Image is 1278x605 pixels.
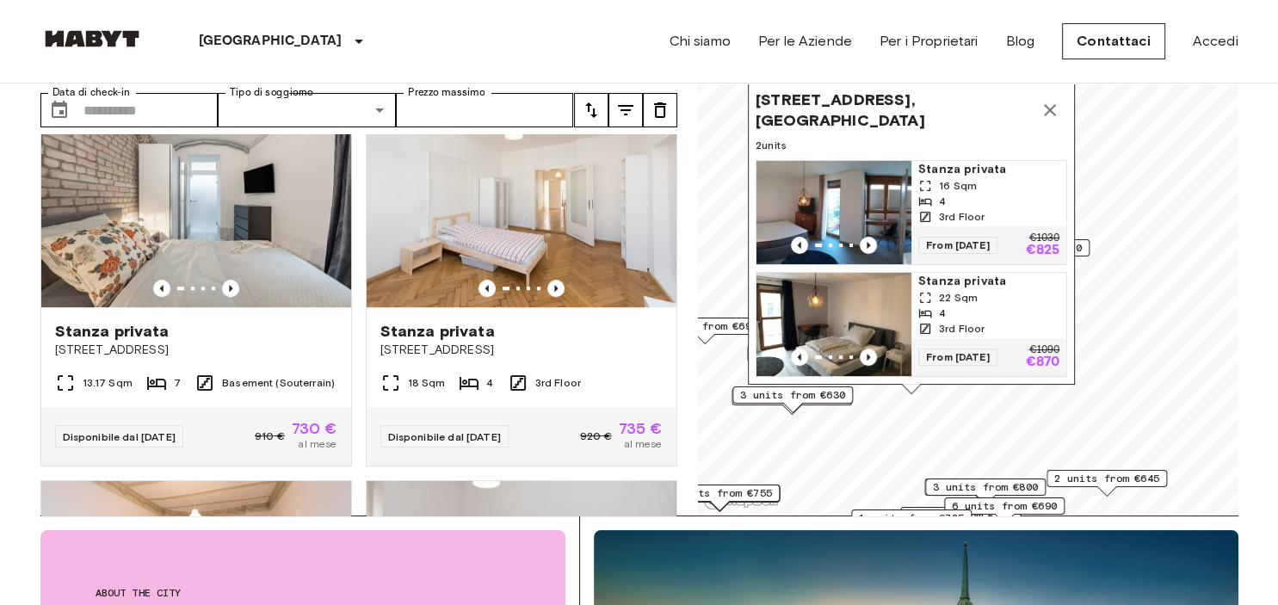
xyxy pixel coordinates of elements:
[756,160,1067,265] a: Marketing picture of unit DE-02-010-001-04HFPrevious imagePrevious imageStanza privata16 Sqm43rd ...
[740,387,845,403] span: 3 units from €630
[643,93,677,127] button: tune
[924,478,1045,505] div: Map marker
[63,430,176,443] span: Disponibile dal [DATE]
[918,349,997,366] span: From [DATE]
[486,375,493,391] span: 4
[96,585,510,601] span: About the city
[42,93,77,127] button: Choose date
[908,508,1013,523] span: 5 units from €715
[939,194,946,209] span: 4
[939,290,978,306] span: 22 Sqm
[977,240,1082,256] span: 1 units from €910
[1028,233,1059,244] p: €1030
[580,429,612,444] span: 920 €
[367,101,676,307] img: Marketing picture of unit DE-02-038-03M
[918,273,1059,290] span: Stanza privata
[174,375,181,391] span: 7
[747,345,867,372] div: Map marker
[756,161,911,264] img: Marketing picture of unit DE-02-010-001-04HF
[608,93,643,127] button: tune
[758,31,852,52] a: Per le Aziende
[918,237,997,254] span: From [DATE]
[619,421,663,436] span: 735 €
[1062,23,1165,59] a: Contattaci
[55,342,337,359] span: [STREET_ADDRESS]
[292,421,337,436] span: 730 €
[939,306,946,321] span: 4
[547,280,565,297] button: Previous image
[230,85,313,100] label: Tipo di soggiorno
[791,237,808,254] button: Previous image
[1025,244,1059,257] p: €825
[199,31,343,52] p: [GEOGRAPHIC_DATA]
[40,100,352,466] a: Marketing picture of unit DE-02-004-006-01HFPrevious imagePrevious imageStanza privata[STREET_ADD...
[925,478,1046,505] div: Map marker
[1028,345,1059,355] p: €1090
[952,498,1057,514] span: 6 units from €690
[41,101,351,307] img: Marketing picture of unit DE-02-004-006-01HF
[944,497,1065,524] div: Map marker
[52,85,130,100] label: Data di check-in
[1046,470,1167,497] div: Map marker
[366,100,677,466] a: Marketing picture of unit DE-02-038-03MPrevious imagePrevious imageStanza privata[STREET_ADDRESS]...
[918,161,1059,178] span: Stanza privata
[408,85,485,100] label: Prezzo massimo
[1054,471,1159,486] span: 2 units from €645
[851,509,972,536] div: Map marker
[222,375,335,391] span: Basement (Souterrain)
[222,280,239,297] button: Previous image
[388,430,501,443] span: Disponibile dal [DATE]
[659,485,780,511] div: Map marker
[255,429,285,444] span: 910 €
[791,349,808,366] button: Previous image
[969,239,1090,266] div: Map marker
[478,280,496,297] button: Previous image
[83,375,133,391] span: 13.17 Sqm
[860,237,877,254] button: Previous image
[669,31,730,52] a: Chi siamo
[880,31,979,52] a: Per i Proprietari
[298,436,336,452] span: al mese
[652,318,757,334] span: 1 units from €690
[756,273,911,376] img: Marketing picture of unit DE-02-010-001-02HF
[380,342,663,359] span: [STREET_ADDRESS]
[408,375,446,391] span: 18 Sqm
[732,388,852,415] div: Map marker
[756,90,1033,131] span: [STREET_ADDRESS], [GEOGRAPHIC_DATA]
[574,93,608,127] button: tune
[939,321,985,336] span: 3rd Floor
[1025,355,1059,369] p: €870
[645,318,765,344] div: Map marker
[623,436,662,452] span: al mese
[933,479,1038,495] span: 3 units from €800
[756,138,1067,153] span: 2 units
[860,349,877,366] button: Previous image
[756,272,1067,377] a: Marketing picture of unit DE-02-010-001-02HFPrevious imagePrevious imageStanza privata22 Sqm43rd ...
[380,321,495,342] span: Stanza privata
[859,510,964,526] span: 1 units from €725
[900,507,1021,534] div: Map marker
[40,30,144,47] img: Habyt
[55,321,170,342] span: Stanza privata
[748,82,1075,394] div: Map marker
[1193,31,1238,52] a: Accedi
[939,209,985,225] span: 3rd Floor
[153,280,170,297] button: Previous image
[535,375,581,391] span: 3rd Floor
[1005,31,1034,52] a: Blog
[732,386,853,413] div: Map marker
[939,178,977,194] span: 16 Sqm
[667,485,772,501] span: 4 units from €755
